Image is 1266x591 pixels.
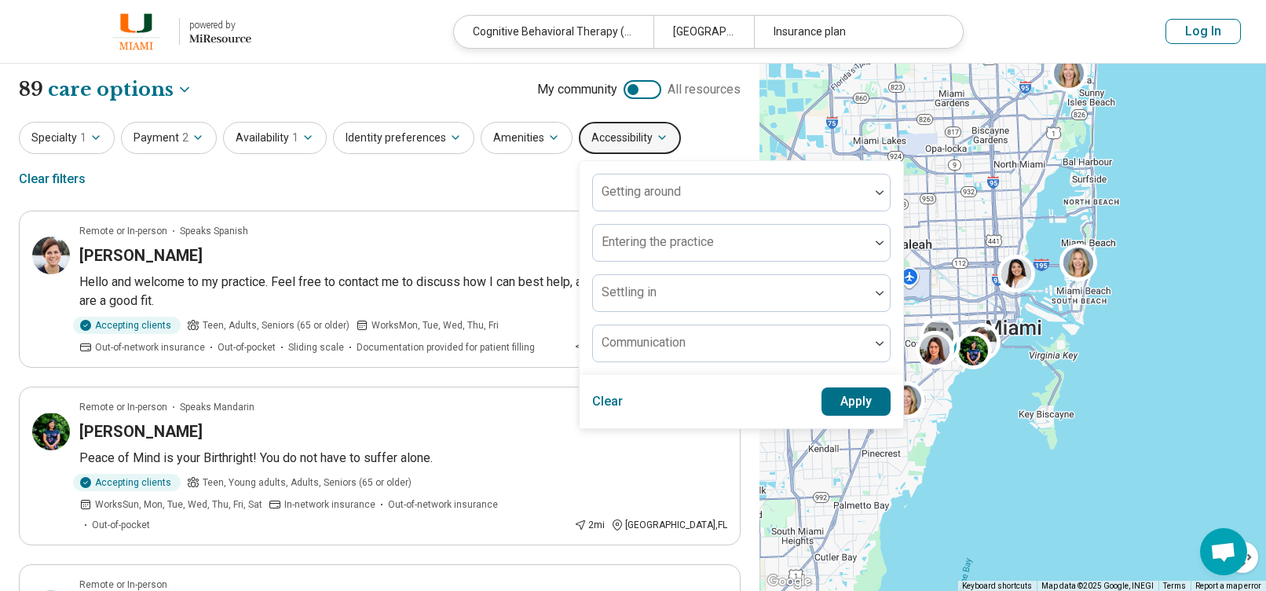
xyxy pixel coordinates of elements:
p: Hello and welcome to my practice. Feel free to contact me to discuss how I can best help, and to ... [79,273,727,310]
span: Sliding scale [288,340,344,354]
label: Settling in [602,284,657,299]
p: Remote or In-person [79,224,167,238]
h3: [PERSON_NAME] [79,244,203,266]
label: Communication [602,335,686,350]
a: University of Miamipowered by [25,13,251,50]
button: Log In [1165,19,1241,44]
button: Accessibility [579,122,681,154]
div: Accepting clients [73,317,181,334]
span: Teen, Adults, Seniors (65 or older) [203,318,349,332]
span: Out-of-network insurance [388,497,498,512]
button: Specialty1 [19,122,115,154]
p: Remote or In-person [79,400,167,414]
span: 1 [80,130,86,146]
button: Availability1 [223,122,327,154]
div: [GEOGRAPHIC_DATA] , FL [611,518,727,532]
span: Out-of-pocket [92,518,150,532]
button: Payment2 [121,122,217,154]
span: Works Sun, Mon, Tue, Wed, Thu, Fri, Sat [95,497,262,512]
div: Open chat [1200,528,1247,575]
span: Teen, Young adults, Adults, Seniors (65 or older) [203,475,412,490]
p: Peace of Mind is your Birthright! You do not have to suffer alone. [79,449,727,468]
div: 2 mi [574,518,605,532]
span: Works Mon, Tue, Wed, Thu, Fri [371,318,499,332]
img: University of Miami [103,13,170,50]
h3: [PERSON_NAME] [79,420,203,442]
span: My community [537,80,617,99]
span: Speaks Mandarin [180,400,254,414]
div: 1 mi [574,340,605,354]
span: Map data ©2025 Google, INEGI [1041,582,1154,590]
span: 2 [182,130,188,146]
button: Apply [821,387,891,416]
span: Out-of-pocket [218,340,276,354]
div: [GEOGRAPHIC_DATA], [GEOGRAPHIC_DATA] [653,16,753,48]
a: Terms (opens in new tab) [1163,582,1186,590]
a: Report a map error [1195,582,1261,590]
div: Cognitive Behavioral Therapy (CBT) [454,16,653,48]
span: All resources [668,80,741,99]
button: Clear [592,387,624,416]
div: Clear filters [19,160,86,198]
span: In-network insurance [284,497,375,512]
span: Documentation provided for patient filling [357,340,535,354]
span: care options [48,76,174,103]
label: Entering the practice [602,234,714,249]
span: 1 [292,130,298,146]
span: Speaks Spanish [180,224,248,238]
button: Amenities [481,122,573,154]
h1: 89 [19,76,192,103]
span: Out-of-network insurance [95,340,205,354]
div: Accepting clients [73,474,181,491]
button: Identity preferences [333,122,474,154]
label: Getting around [602,184,681,199]
button: Care options [48,76,192,103]
div: powered by [189,18,251,32]
div: Insurance plan [754,16,953,48]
